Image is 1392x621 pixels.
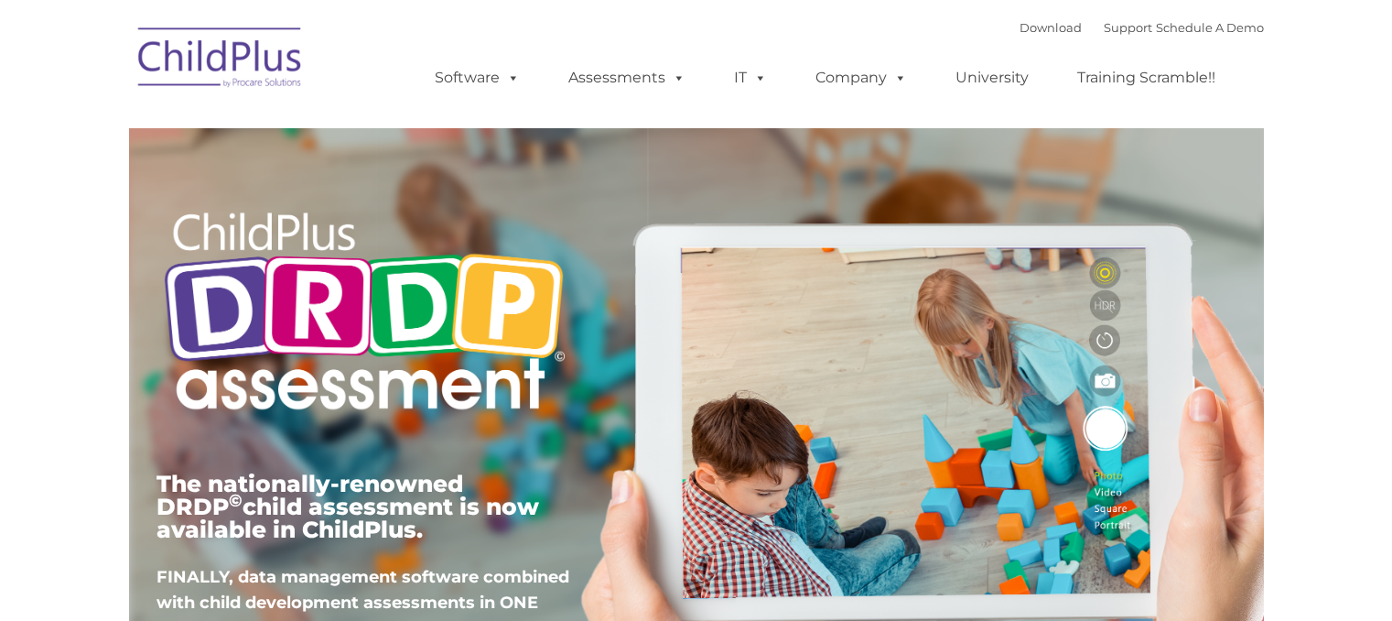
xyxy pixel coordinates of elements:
[550,60,704,96] a: Assessments
[416,60,538,96] a: Software
[1156,20,1264,35] a: Schedule A Demo
[1020,20,1264,35] font: |
[716,60,785,96] a: IT
[156,470,539,543] span: The nationally-renowned DRDP child assessment is now available in ChildPlus.
[1020,20,1082,35] a: Download
[156,188,572,441] img: Copyright - DRDP Logo Light
[937,60,1047,96] a: University
[1059,60,1234,96] a: Training Scramble!!
[229,490,243,511] sup: ©
[1104,20,1152,35] a: Support
[129,15,312,106] img: ChildPlus by Procare Solutions
[797,60,925,96] a: Company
